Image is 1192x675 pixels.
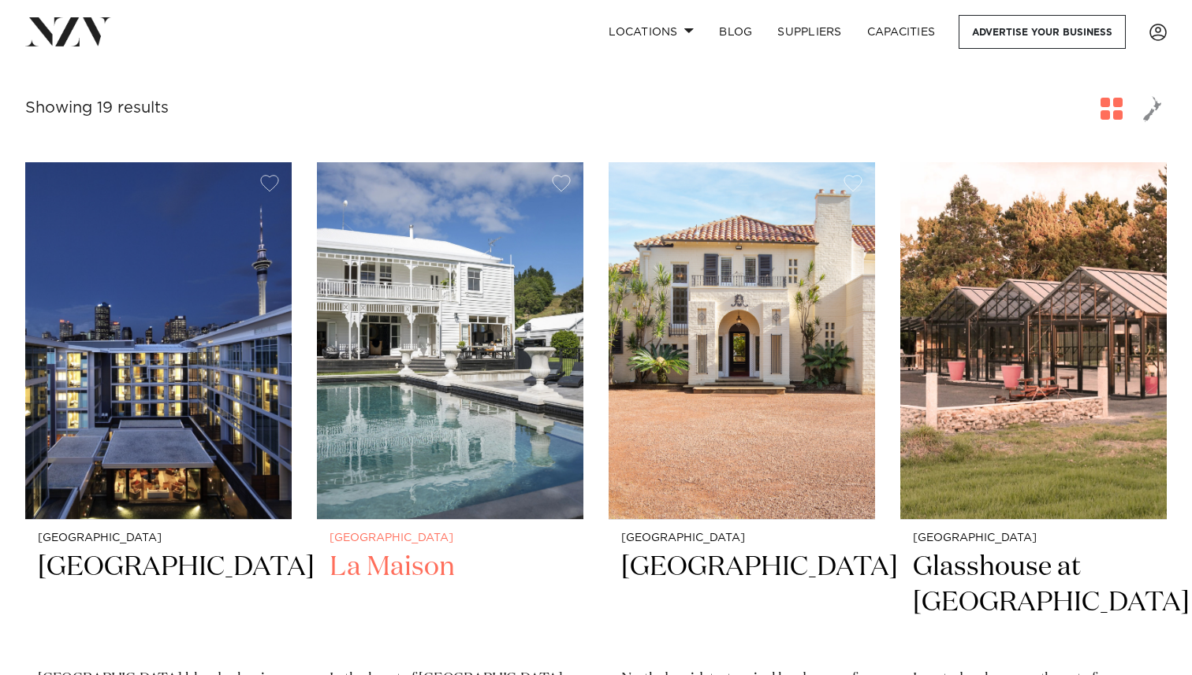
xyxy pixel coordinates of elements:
[25,162,292,519] img: Sofitel Auckland Viaduct Harbour hotel venue
[959,15,1126,49] a: Advertise your business
[25,17,111,46] img: nzv-logo.png
[330,532,571,544] small: [GEOGRAPHIC_DATA]
[913,550,1154,656] h2: Glasshouse at [GEOGRAPHIC_DATA]
[25,96,169,121] div: Showing 19 results
[596,15,706,49] a: Locations
[38,550,279,656] h2: [GEOGRAPHIC_DATA]
[38,532,279,544] small: [GEOGRAPHIC_DATA]
[330,550,571,656] h2: La Maison
[913,532,1154,544] small: [GEOGRAPHIC_DATA]
[621,532,862,544] small: [GEOGRAPHIC_DATA]
[765,15,854,49] a: SUPPLIERS
[855,15,948,49] a: Capacities
[621,550,862,656] h2: [GEOGRAPHIC_DATA]
[706,15,765,49] a: BLOG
